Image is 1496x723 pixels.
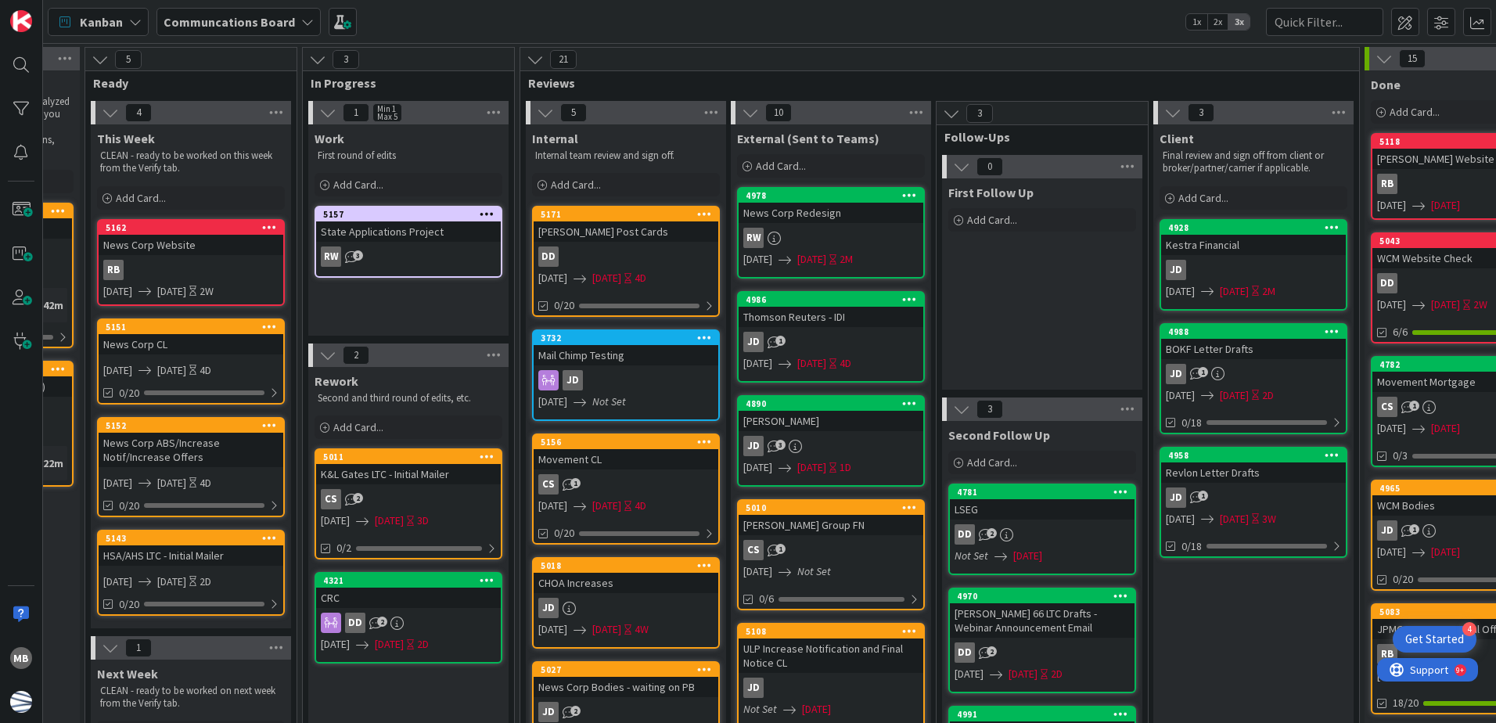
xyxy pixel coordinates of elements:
div: 5152 [99,419,283,433]
div: 4988BOKF Letter Drafts [1161,325,1346,359]
span: Support [33,2,71,21]
img: avatar [10,691,32,713]
div: JD [1166,487,1186,508]
div: 4986 [739,293,923,307]
span: Add Card... [967,455,1017,469]
a: 4988BOKF Letter DraftsJD[DATE][DATE]2D0/18 [1160,323,1347,434]
div: 4890 [739,397,923,411]
div: News Corp CL [99,334,283,354]
span: Add Card... [333,178,383,192]
span: [DATE] [538,394,567,410]
div: CS [538,474,559,495]
div: 2D [417,636,429,653]
div: 5011 [323,451,501,462]
span: [DATE] [1220,387,1249,404]
span: 1 [570,478,581,488]
div: RW [743,228,764,248]
div: CS [1377,397,1397,417]
div: 4 [1462,622,1476,636]
div: 4D [840,355,851,372]
span: [DATE] [1431,197,1460,214]
span: [DATE] [321,513,350,529]
span: 0/18 [1181,415,1202,431]
span: 1 [1198,367,1208,377]
span: Add Card... [333,420,383,434]
div: 4970 [957,591,1135,602]
a: 4321CRCDD[DATE][DATE]2D [315,572,502,664]
span: 0/20 [119,498,139,514]
span: [DATE] [375,513,404,529]
span: [DATE] [592,621,621,638]
div: 3732 [534,331,718,345]
div: 5011 [316,450,501,464]
div: State Applications Project [316,221,501,242]
div: 4781LSEG [950,485,1135,520]
a: 4958Revlon Letter DraftsJD[DATE][DATE]3W0/18 [1160,447,1347,558]
span: 1x [1186,14,1207,30]
span: [DATE] [103,574,132,590]
span: [DATE] [1377,544,1406,560]
div: JD [1377,520,1397,541]
span: Add Card... [1390,105,1440,119]
span: 0/20 [1393,571,1413,588]
div: 2M [1262,283,1275,300]
span: [DATE] [1220,511,1249,527]
div: 5171 [534,207,718,221]
div: 5171[PERSON_NAME] Post Cards [534,207,718,242]
div: Movement CL [534,449,718,469]
span: 2 [377,617,387,627]
span: [DATE] [743,355,772,372]
a: 5011K&L Gates LTC - Initial MailerCS[DATE][DATE]3D0/2 [315,448,502,559]
div: [PERSON_NAME] 66 LTC Drafts - Webinar Announcement Email [950,603,1135,638]
span: [DATE] [743,563,772,580]
div: JD [563,370,583,390]
div: 3W [1262,511,1276,527]
div: 2D [1262,387,1274,404]
b: Communcations Board [164,14,295,30]
div: JD [534,370,718,390]
div: 4321 [323,575,501,586]
span: [DATE] [592,498,621,514]
div: 5156 [541,437,718,448]
div: News Corp Bodies - waiting on PB [534,677,718,697]
span: 5 [115,50,142,69]
span: 18/20 [1393,695,1419,711]
div: 3D [417,513,429,529]
i: Not Set [955,549,988,563]
div: 4986Thomson Reuters - IDI [739,293,923,327]
div: 4978 [746,190,923,201]
a: 4978News Corp RedesignRW[DATE][DATE]2M [737,187,925,279]
div: 5027 [534,663,718,677]
span: [DATE] [1431,420,1460,437]
span: [DATE] [1377,197,1406,214]
span: [DATE] [157,475,186,491]
div: JD [1161,364,1346,384]
div: JD [1161,260,1346,280]
span: [DATE] [955,666,984,682]
span: [DATE] [592,270,621,286]
span: 0/20 [554,525,574,541]
div: 1D [840,459,851,476]
div: HSA/AHS LTC - Initial Mailer [99,545,283,566]
div: 5018 [541,560,718,571]
div: Revlon Letter Drafts [1161,462,1346,483]
div: 5152News Corp ABS/Increase Notif/Increase Offers [99,419,283,467]
div: DD [316,613,501,633]
span: [DATE] [1377,297,1406,313]
span: 0/2 [336,540,351,556]
div: 4W [635,621,649,638]
div: CHOA Increases [534,573,718,593]
span: [DATE] [1166,387,1195,404]
div: 5018CHOA Increases [534,559,718,593]
span: 1 [1409,524,1419,534]
div: 4321 [316,574,501,588]
div: CRC [316,588,501,608]
div: 5018 [534,559,718,573]
div: RB [1377,174,1397,194]
span: 3 [775,440,786,450]
div: 5027News Corp Bodies - waiting on PB [534,663,718,697]
span: [DATE] [321,636,350,653]
div: 2D [1051,666,1063,682]
div: Mail Chimp Testing [534,345,718,365]
span: 2 [987,528,997,538]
